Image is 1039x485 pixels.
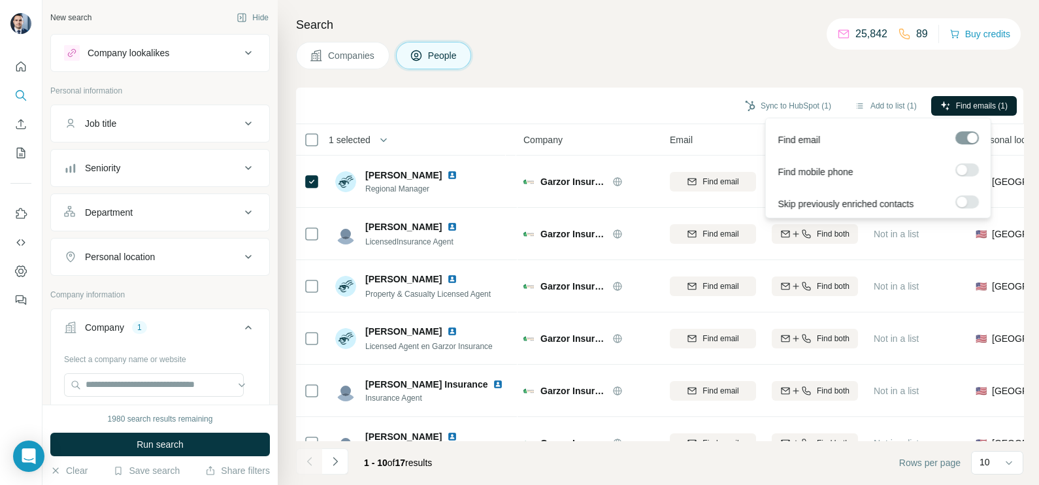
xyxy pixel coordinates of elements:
[365,325,442,338] span: [PERSON_NAME]
[85,206,133,219] div: Department
[88,46,169,59] div: Company lookalikes
[365,273,442,286] span: [PERSON_NAME]
[10,231,31,254] button: Use Surfe API
[365,392,509,404] span: Insurance Agent
[365,342,493,351] span: Licensed Agent en Garzor Insurance
[13,441,44,472] div: Open Intercom Messenger
[817,385,849,397] span: Find both
[855,26,887,42] p: 25,842
[772,329,858,348] button: Find both
[447,222,457,232] img: LinkedIn logo
[493,379,503,390] img: LinkedIn logo
[702,385,738,397] span: Find email
[702,280,738,292] span: Find email
[846,96,926,116] button: Add to list (1)
[365,169,442,182] span: [PERSON_NAME]
[702,228,738,240] span: Find email
[523,176,534,187] img: Logo of Garzor Insurance
[540,227,606,241] span: Garzor Insurance
[976,437,987,450] span: 🇺🇸
[523,229,534,239] img: Logo of Garzor Insurance
[817,228,849,240] span: Find both
[428,49,458,62] span: People
[364,458,432,468] span: results
[50,85,270,97] p: Personal information
[874,281,919,292] span: Not in a list
[227,8,278,27] button: Hide
[335,433,356,454] img: Avatar
[702,176,738,188] span: Find email
[916,26,928,42] p: 89
[874,333,919,344] span: Not in a list
[447,326,457,337] img: LinkedIn logo
[817,333,849,344] span: Find both
[364,458,388,468] span: 1 - 10
[540,175,606,188] span: Garzor Insurance
[931,96,1017,116] button: Find emails (1)
[976,227,987,241] span: 🇺🇸
[702,437,738,449] span: Find email
[365,220,442,233] span: [PERSON_NAME]
[328,49,376,62] span: Companies
[778,165,853,178] span: Find mobile phone
[874,386,919,396] span: Not in a list
[51,312,269,348] button: Company1
[85,250,155,263] div: Personal location
[670,381,756,401] button: Find email
[137,438,184,451] span: Run search
[778,197,914,210] span: Skip previously enriched contacts
[335,380,356,401] img: Avatar
[670,224,756,244] button: Find email
[10,259,31,283] button: Dashboard
[50,433,270,456] button: Run search
[778,133,820,146] span: Find email
[447,170,457,180] img: LinkedIn logo
[335,328,356,349] img: Avatar
[395,458,406,468] span: 17
[10,13,31,34] img: Avatar
[523,281,534,292] img: Logo of Garzor Insurance
[50,289,270,301] p: Company information
[772,433,858,453] button: Find both
[772,276,858,296] button: Find both
[296,16,1023,34] h4: Search
[956,100,1008,112] span: Find emails (1)
[85,161,120,175] div: Seniority
[523,438,534,448] img: Logo of Garzor Insurance
[50,464,88,477] button: Clear
[335,171,356,192] img: Avatar
[85,321,124,334] div: Company
[447,431,457,442] img: LinkedIn logo
[64,348,256,365] div: Select a company name or website
[817,437,849,449] span: Find both
[322,448,348,475] button: Navigate to next page
[523,386,534,396] img: Logo of Garzor Insurance
[874,229,919,239] span: Not in a list
[51,241,269,273] button: Personal location
[365,378,487,391] span: [PERSON_NAME] Insurance
[50,12,91,24] div: New search
[108,413,213,425] div: 1980 search results remaining
[365,430,442,443] span: [PERSON_NAME]
[980,456,990,469] p: 10
[365,290,491,299] span: Property & Casualty Licensed Agent
[540,332,606,345] span: Garzor Insurance
[772,381,858,401] button: Find both
[335,276,356,297] img: Avatar
[670,276,756,296] button: Find email
[874,438,919,448] span: Not in a list
[670,433,756,453] button: Find email
[817,280,849,292] span: Find both
[388,458,395,468] span: of
[670,329,756,348] button: Find email
[899,456,961,469] span: Rows per page
[365,237,454,246] span: LicensedInsurance Agent
[51,197,269,228] button: Department
[702,333,738,344] span: Find email
[10,141,31,165] button: My lists
[51,37,269,69] button: Company lookalikes
[540,384,606,397] span: Garzor Insurance
[335,224,356,244] img: Avatar
[540,280,606,293] span: Garzor Insurance
[523,133,563,146] span: Company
